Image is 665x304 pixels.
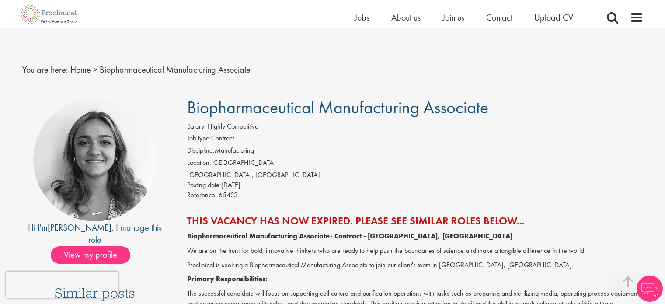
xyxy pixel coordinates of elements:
[33,98,157,221] img: imeage of recruiter Jackie Cerchio
[355,12,369,23] a: Jobs
[187,158,643,170] li: [GEOGRAPHIC_DATA]
[187,180,221,189] span: Posting date:
[6,272,118,298] iframe: reCAPTCHA
[187,146,215,156] label: Discipline:
[187,146,643,158] li: Manufacturing
[187,133,211,143] label: Job type:
[187,246,643,256] p: We are on the hunt for bold, innovative thinkers who are ready to help push the boundaries of sci...
[187,158,211,168] label: Location:
[93,64,97,75] span: >
[187,231,330,241] strong: Biopharmaceutical Manufacturing Associate
[187,170,643,180] div: [GEOGRAPHIC_DATA], [GEOGRAPHIC_DATA]
[70,64,91,75] a: breadcrumb link
[187,133,643,146] li: Contract
[51,248,139,259] a: View my profile
[100,64,251,75] span: Biopharmaceutical Manufacturing Associate
[391,12,421,23] a: About us
[187,122,206,132] label: Salary:
[208,122,258,131] span: Highly Competitive
[187,215,643,227] h2: This vacancy has now expired. Please see similar roles below...
[442,12,464,23] a: Join us
[187,96,488,119] span: Biopharmaceutical Manufacturing Associate
[219,190,238,199] span: 65433
[637,276,663,302] img: Chatbot
[187,180,643,190] div: [DATE]
[22,221,168,246] div: Hi I'm , I manage this role
[330,231,512,241] strong: - Contract - [GEOGRAPHIC_DATA], [GEOGRAPHIC_DATA]
[187,190,217,200] label: Reference:
[187,260,643,270] p: Proclinical is seeking a Biopharmaceutical Manufacturing Associate to join our client's team in [...
[486,12,512,23] a: Contact
[534,12,573,23] a: Upload CV
[187,274,268,283] strong: Primary Responsibilities:
[22,64,68,75] span: You are here:
[48,222,111,233] a: [PERSON_NAME]
[51,246,130,264] span: View my profile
